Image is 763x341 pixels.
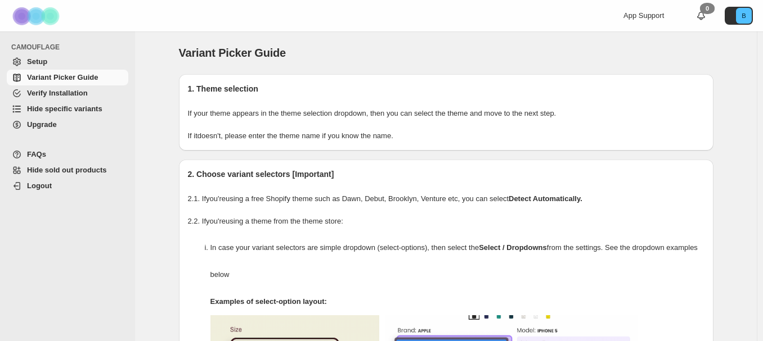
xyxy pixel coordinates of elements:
span: CAMOUFLAGE [11,43,129,52]
span: Hide sold out products [27,166,107,174]
img: Camouflage [9,1,65,31]
p: If it doesn't , please enter the theme name if you know the name. [188,130,704,142]
text: B [742,12,746,19]
span: Upgrade [27,120,57,129]
span: Variant Picker Guide [179,47,286,59]
a: Setup [7,54,128,70]
button: Avatar with initials B [725,7,753,25]
p: In case your variant selectors are simple dropdown (select-options), then select the from the set... [210,234,704,288]
strong: Select / Dropdowns [479,243,547,252]
div: 0 [700,3,715,14]
a: Verify Installation [7,85,128,101]
h2: 2. Choose variant selectors [Important] [188,169,704,180]
span: App Support [623,11,664,20]
span: Verify Installation [27,89,88,97]
p: 2.2. If you're using a theme from the theme store: [188,216,704,227]
span: Logout [27,181,52,190]
a: Logout [7,178,128,194]
a: Hide sold out products [7,162,128,178]
a: 0 [695,10,707,21]
span: Avatar with initials B [736,8,752,24]
strong: Examples of select-option layout: [210,297,327,306]
span: FAQs [27,150,46,158]
h2: 1. Theme selection [188,83,704,94]
span: Variant Picker Guide [27,73,98,81]
strong: Detect Automatically. [509,194,582,203]
p: If your theme appears in the theme selection dropdown, then you can select the theme and move to ... [188,108,704,119]
a: Hide specific variants [7,101,128,117]
a: Variant Picker Guide [7,70,128,85]
span: Hide specific variants [27,104,102,113]
a: FAQs [7,147,128,162]
span: Setup [27,57,47,66]
a: Upgrade [7,117,128,133]
p: 2.1. If you're using a free Shopify theme such as Dawn, Debut, Brooklyn, Venture etc, you can select [188,193,704,204]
